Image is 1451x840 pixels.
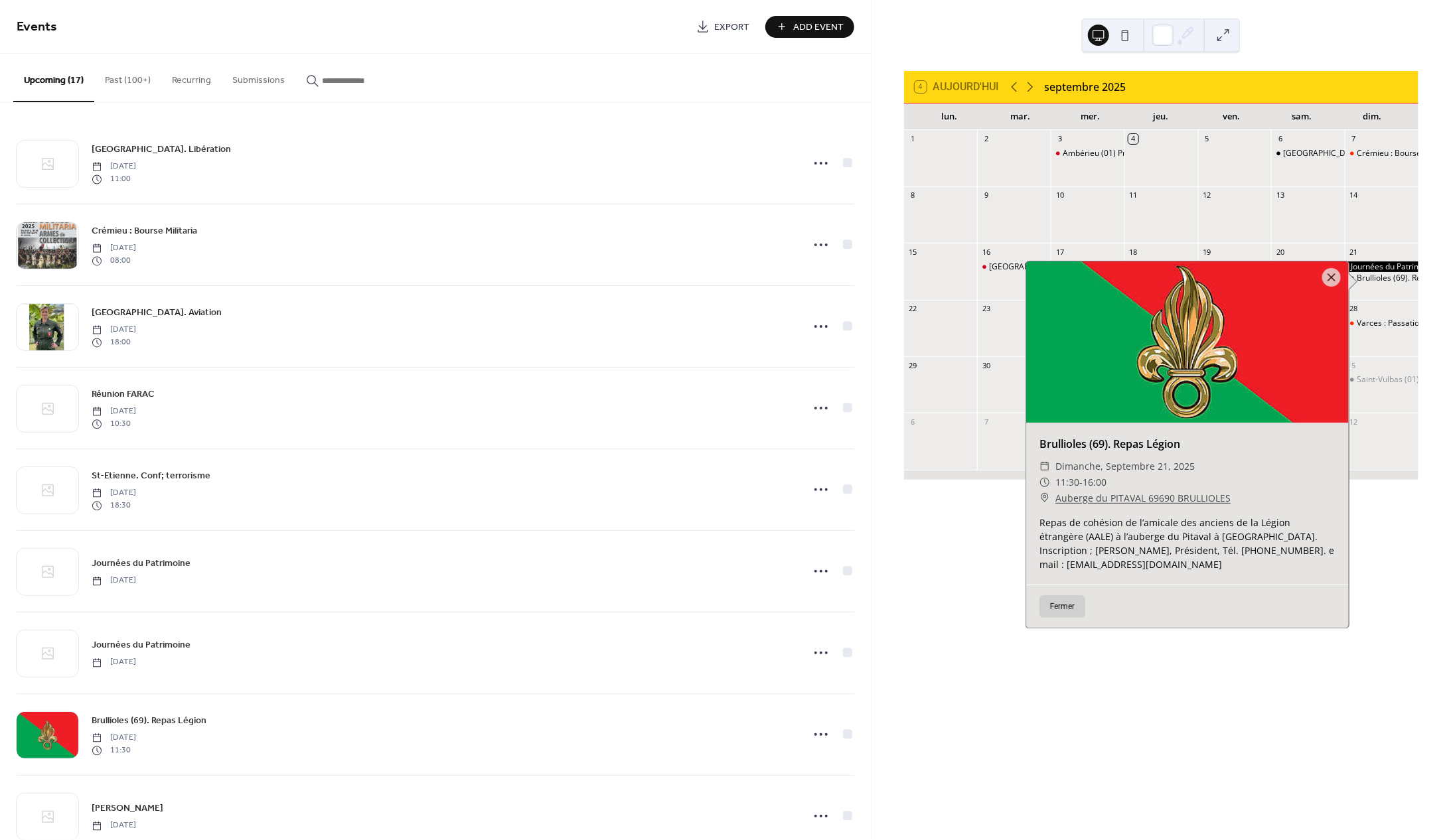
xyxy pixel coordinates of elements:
div: Crémieu : Bourse Militaria [1345,148,1418,159]
div: 29 [908,360,918,370]
div: mar. [985,104,1055,130]
span: 11:00 [92,173,136,185]
div: 4 [1128,134,1138,144]
div: Brullioles (69). Repas Légion [1026,436,1349,452]
div: jeu. [1126,104,1196,130]
div: 15 [908,247,918,257]
a: [GEOGRAPHIC_DATA]. Aviation [92,305,222,320]
div: 19 [1202,247,1212,257]
div: Saint-Vulbas (01) Saint-Michel [1345,374,1418,385]
button: Submissions [222,54,295,101]
a: Journées du Patrimoine [92,638,191,653]
div: 1 [908,134,918,144]
span: [DATE] [92,406,136,418]
div: 7 [981,417,991,427]
div: Ambérieu (01) Prise de commandement [1051,148,1124,159]
div: ven. [1196,104,1266,130]
div: Ambérieu (01) Prise de commandement [1063,148,1211,159]
span: St-Etienne. Conf; terrorisme [92,470,210,484]
div: Lyon. Libération [1271,148,1345,159]
div: Varces : Passation de commandement 7ème BCA [1345,318,1418,329]
span: [GEOGRAPHIC_DATA]. Libération [92,143,231,157]
div: 3 [1055,134,1065,144]
div: 6 [908,417,918,427]
span: Crémieu : Bourse Militaria [92,225,197,239]
span: [DATE] [92,161,136,173]
a: Journées du Patrimoine [92,556,191,571]
span: [DATE] [92,657,136,669]
span: - [1079,474,1083,490]
span: Journées du Patrimoine [92,639,191,653]
div: sam. [1267,104,1337,130]
div: 6 [1275,134,1285,144]
div: 20 [1275,247,1285,257]
div: 30 [981,360,991,370]
div: 2 [981,134,991,144]
span: [DATE] [92,575,136,587]
span: 11:30 [92,744,136,756]
span: [DATE] [92,324,136,336]
a: [PERSON_NAME] [92,801,163,816]
div: [GEOGRAPHIC_DATA]. Libération [1283,148,1405,159]
span: 18:30 [92,500,136,512]
span: [PERSON_NAME] [92,802,163,816]
span: 08:00 [92,255,136,267]
div: 23 [981,304,991,314]
div: 17 [1055,247,1065,257]
span: 11:30 [1055,474,1079,490]
span: [DATE] [92,733,136,744]
div: 10 [1055,190,1065,200]
div: 12 [1202,190,1212,200]
div: Lyon. Aviation [977,261,1051,273]
a: St-Etienne. Conf; terrorisme [92,468,210,484]
span: [GEOGRAPHIC_DATA]. Aviation [92,307,222,320]
div: ​ [1039,474,1050,490]
div: dim. [1337,104,1408,130]
span: 10:30 [92,418,136,430]
div: 8 [908,190,918,200]
a: Crémieu : Bourse Militaria [92,224,197,239]
span: [DATE] [92,820,136,832]
div: 16 [981,247,991,257]
div: lun. [915,104,985,130]
a: [GEOGRAPHIC_DATA]. Libération [92,142,231,157]
div: 9 [981,190,991,200]
a: Réunion FARAC [92,387,155,402]
div: 18 [1128,247,1138,257]
span: Réunion FARAC [92,388,155,402]
button: Fermer [1039,595,1085,618]
div: ​ [1039,458,1050,474]
span: Add Event [794,21,844,35]
span: Export [715,21,750,35]
div: mer. [1055,104,1126,130]
div: ​ [1039,490,1050,506]
div: 22 [908,304,918,314]
div: 14 [1349,190,1359,200]
div: septembre 2025 [1045,79,1126,95]
span: dimanche, septembre 21, 2025 [1055,458,1195,474]
a: Brullioles (69). Repas Légion [92,713,206,729]
div: Journées du Patrimoine [1345,261,1418,273]
div: 11 [1128,190,1138,200]
button: Add Event [765,16,854,38]
div: 7 [1349,134,1359,144]
div: Repas de cohésion de l’amicale des anciens de la Légion étrangère (AALE) à l’auberge du Pitaval à... [1026,516,1349,571]
div: 5 [1202,134,1212,144]
div: 21 [1349,247,1359,257]
div: 13 [1275,190,1285,200]
span: 16:00 [1083,474,1107,490]
button: Upcoming (17) [13,54,94,102]
button: Recurring [161,54,222,101]
span: [DATE] [92,488,136,500]
span: 18:00 [92,336,136,348]
span: [DATE] [92,243,136,255]
div: [GEOGRAPHIC_DATA]. Aviation [989,261,1103,273]
span: Events [17,15,57,40]
a: Export [686,16,760,38]
a: Auberge du PITAVAL 69690 BRULLIOLES [1055,490,1231,506]
div: Brullioles (69). Repas Légion [1345,273,1418,284]
span: Brullioles (69). Repas Légion [92,715,206,729]
button: Past (100+) [94,54,161,101]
